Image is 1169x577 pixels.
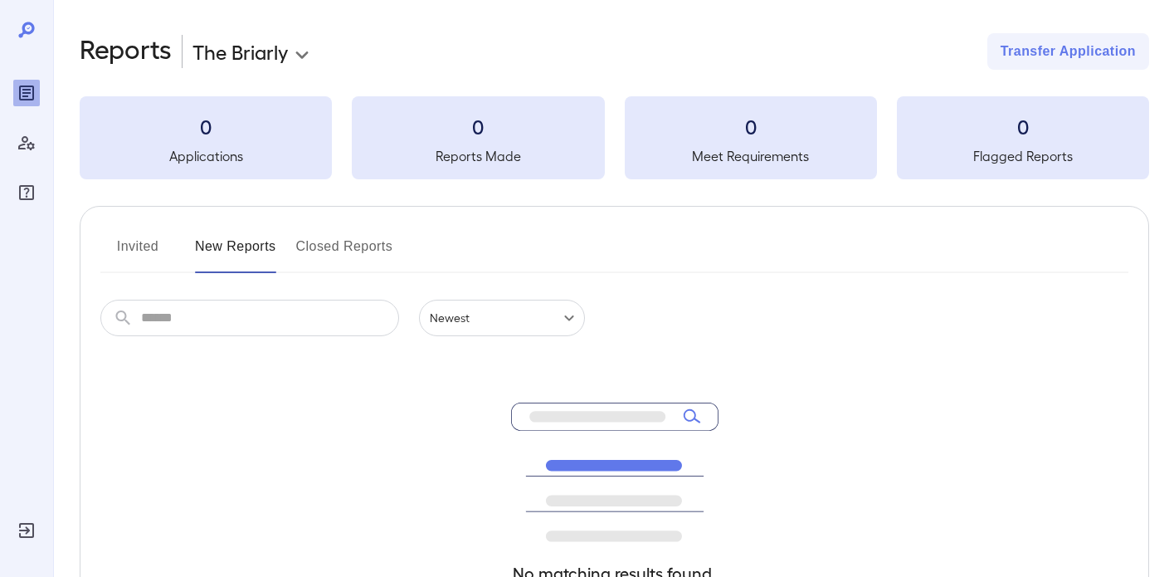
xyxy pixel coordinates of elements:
div: Reports [13,80,40,106]
h3: 0 [625,113,877,139]
button: Invited [100,233,175,273]
h5: Applications [80,146,332,166]
button: Closed Reports [296,233,393,273]
summary: 0Applications0Reports Made0Meet Requirements0Flagged Reports [80,96,1149,179]
button: New Reports [195,233,276,273]
h5: Meet Requirements [625,146,877,166]
div: Manage Users [13,130,40,156]
div: Log Out [13,517,40,544]
h5: Reports Made [352,146,604,166]
h3: 0 [897,113,1149,139]
h3: 0 [352,113,604,139]
h3: 0 [80,113,332,139]
div: FAQ [13,179,40,206]
h5: Flagged Reports [897,146,1149,166]
button: Transfer Application [987,33,1149,70]
div: Newest [419,300,585,336]
p: The Briarly [192,38,288,65]
h2: Reports [80,33,172,70]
